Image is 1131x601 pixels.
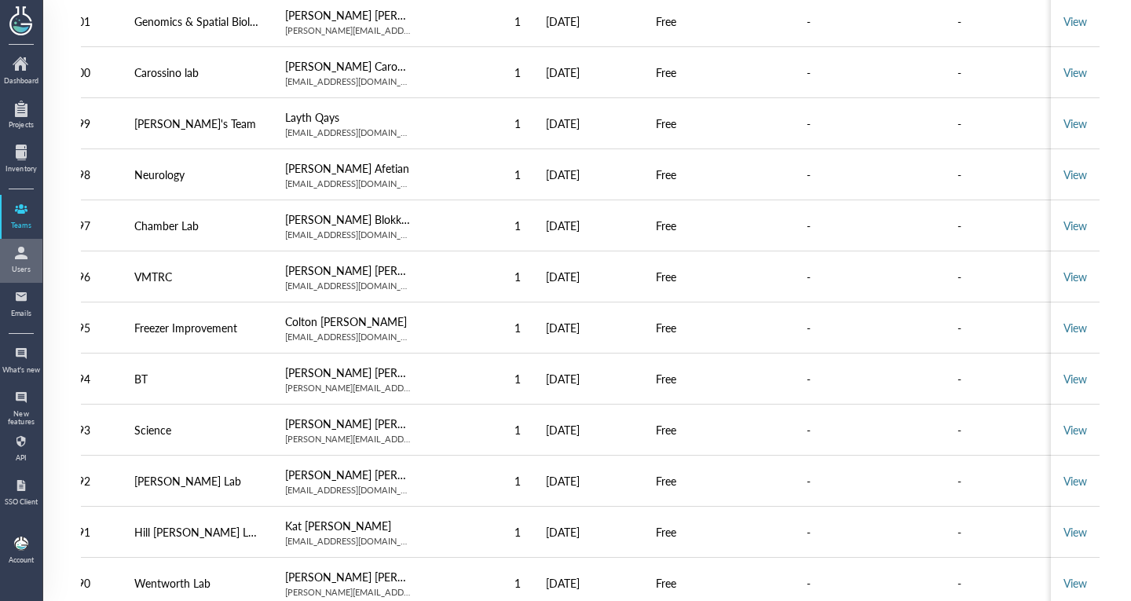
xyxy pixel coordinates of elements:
div: SSO Client [2,498,41,506]
div: Kat [PERSON_NAME] [285,516,411,535]
td: - [794,456,945,507]
a: What's new [2,341,41,382]
a: Inventory [2,140,41,181]
td: BT [122,354,273,405]
div: [EMAIL_ADDRESS][DOMAIN_NAME] [285,331,411,343]
td: Free [643,405,794,456]
a: View [1063,320,1087,335]
div: [DATE] [546,471,631,490]
td: - [945,200,1096,251]
td: - [794,200,945,251]
img: genemod logo [2,1,40,38]
td: VMTRC [122,251,273,302]
td: - [794,507,945,558]
td: - [945,354,1096,405]
td: 1 [423,200,533,251]
td: 2093 [53,405,122,456]
div: [PERSON_NAME] [PERSON_NAME] [285,363,411,382]
a: View [1063,422,1087,438]
a: View [1063,473,1087,489]
div: [DATE] [546,369,631,388]
a: View [1063,371,1087,387]
a: View [1063,524,1087,540]
td: Science [122,405,273,456]
img: b9474ba4-a536-45cc-a50d-c6e2543a7ac2.jpeg [14,537,28,551]
td: Freezer Improvement [122,302,273,354]
td: - [945,251,1096,302]
a: View [1063,167,1087,182]
td: 2092 [53,456,122,507]
td: Free [643,354,794,405]
td: Free [643,98,794,149]
div: [PERSON_NAME][EMAIL_ADDRESS][PERSON_NAME][DOMAIN_NAME] [285,586,411,599]
td: 1 [423,354,533,405]
td: 1 [423,47,533,98]
div: Layth Qays [285,108,411,126]
div: Teams [2,222,41,229]
div: Users [2,266,41,273]
a: View [1063,575,1087,591]
td: 1 [423,302,533,354]
td: - [945,98,1096,149]
div: [PERSON_NAME] [PERSON_NAME] [285,5,411,24]
td: - [945,456,1096,507]
td: Free [643,456,794,507]
td: Chamber Lab [122,200,273,251]
div: [DATE] [546,12,631,31]
div: Emails [2,310,41,317]
div: [DATE] [546,522,631,541]
td: Carossino lab [122,47,273,98]
div: Inventory [2,165,41,173]
div: Colton [PERSON_NAME] [285,312,411,331]
td: Free [643,47,794,98]
div: [DATE] [546,114,631,133]
td: - [945,302,1096,354]
td: Stanley Lee Lab [122,456,273,507]
a: API [2,429,41,470]
div: [DATE] [546,63,631,82]
div: Dashboard [2,77,41,85]
div: [DATE] [546,574,631,592]
td: 2098 [53,149,122,200]
a: View [1063,218,1087,233]
td: 2097 [53,200,122,251]
td: - [794,149,945,200]
a: Projects [2,96,41,137]
td: Free [643,200,794,251]
td: - [945,405,1096,456]
td: Layth's Team [122,98,273,149]
div: [PERSON_NAME][EMAIL_ADDRESS] [285,433,411,445]
td: 2094 [53,354,122,405]
td: 2096 [53,251,122,302]
td: - [945,507,1096,558]
div: [PERSON_NAME][EMAIL_ADDRESS][PERSON_NAME][DOMAIN_NAME] [285,382,411,394]
div: [PERSON_NAME][EMAIL_ADDRESS][PERSON_NAME][DOMAIN_NAME] [285,24,411,37]
a: Teams [2,196,41,237]
td: 1 [423,98,533,149]
div: [DATE] [546,318,631,337]
td: - [794,302,945,354]
div: [EMAIL_ADDRESS][DOMAIN_NAME] [285,484,411,497]
td: 1 [423,251,533,302]
td: Hill Gallant Lab [122,507,273,558]
div: API [2,454,41,462]
a: New features [2,385,41,426]
div: New features [2,410,41,427]
td: Free [643,302,794,354]
td: 2095 [53,302,122,354]
a: Emails [2,284,41,325]
div: [DATE] [546,267,631,286]
td: 1 [423,456,533,507]
a: View [1063,115,1087,131]
td: Free [643,149,794,200]
div: [PERSON_NAME] [PERSON_NAME] [285,414,411,433]
td: 1 [423,405,533,456]
div: [PERSON_NAME] [PERSON_NAME] [285,567,411,586]
a: View [1063,269,1087,284]
div: Projects [2,121,41,129]
td: - [794,405,945,456]
div: Account [9,556,34,564]
div: [DATE] [546,420,631,439]
a: Dashboard [2,52,41,93]
td: - [945,47,1096,98]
